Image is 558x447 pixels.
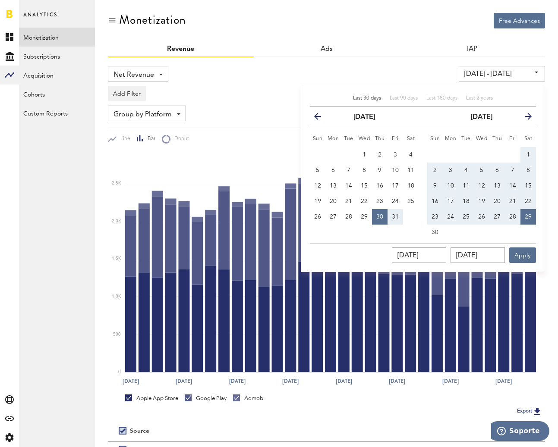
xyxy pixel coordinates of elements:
span: Last 2 years [466,96,493,101]
button: Free Advances [494,13,545,28]
button: 7 [505,163,520,178]
text: 2.5K [112,181,121,185]
text: [DATE] [495,377,512,385]
button: 16 [427,194,443,209]
span: 26 [478,214,485,220]
span: Net Revenue [113,68,154,82]
button: 14 [505,178,520,194]
button: 28 [341,209,356,225]
button: 17 [443,194,458,209]
button: 4 [403,147,419,163]
button: 22 [356,194,372,209]
span: 2 [433,167,437,173]
span: Last 180 days [426,96,457,101]
button: 25 [403,194,419,209]
small: Saturday [407,136,415,141]
button: 26 [474,209,489,225]
button: 21 [341,194,356,209]
span: 23 [432,214,438,220]
text: [DATE] [123,377,139,385]
button: 26 [310,209,325,225]
text: [DATE] [229,377,246,385]
span: 16 [432,198,438,204]
span: 5 [480,167,483,173]
a: Cohorts [19,84,95,103]
a: Subscriptions [19,47,95,66]
button: 23 [372,194,388,209]
button: 7 [341,163,356,178]
span: 19 [314,198,321,204]
strong: [DATE] [353,114,375,121]
input: __.__.____ [392,247,446,263]
span: 6 [495,167,499,173]
button: 15 [520,178,536,194]
span: 9 [378,167,381,173]
button: 28 [505,209,520,225]
button: 8 [356,163,372,178]
span: Analytics [23,9,57,28]
button: 13 [325,178,341,194]
img: Export [532,406,542,416]
span: 27 [330,214,337,220]
button: 14 [341,178,356,194]
span: 18 [463,198,470,204]
button: 30 [427,225,443,240]
span: 11 [407,167,414,173]
a: Revenue [167,46,194,53]
button: 10 [443,178,458,194]
button: 11 [403,163,419,178]
span: 17 [392,183,399,189]
button: 19 [310,194,325,209]
button: 31 [388,209,403,225]
small: Friday [392,136,399,141]
span: 3 [394,152,397,158]
button: 18 [403,178,419,194]
button: 12 [474,178,489,194]
small: Monday [445,136,457,141]
button: Add Filter [108,86,146,101]
small: Friday [509,136,516,141]
small: Saturday [524,136,533,141]
span: 15 [525,183,532,189]
span: 6 [331,167,335,173]
button: 3 [443,163,458,178]
span: 27 [494,214,501,220]
button: 5 [474,163,489,178]
span: 23 [376,198,383,204]
button: 11 [458,178,474,194]
div: Apple App Store [125,394,178,402]
text: 1.0K [112,294,121,299]
small: Wednesday [359,136,370,141]
button: 20 [489,194,505,209]
a: Ads [321,46,333,53]
span: 1 [363,152,366,158]
button: 29 [356,209,372,225]
span: 12 [314,183,321,189]
div: Google Play [185,394,227,402]
span: Line [117,135,130,143]
button: 16 [372,178,388,194]
span: 11 [463,183,470,189]
button: Apply [509,247,536,263]
span: 8 [526,167,530,173]
small: Monday [328,136,339,141]
button: 23 [427,209,443,225]
span: 7 [347,167,350,173]
text: [DATE] [389,377,405,385]
small: Tuesday [461,136,471,141]
button: 30 [372,209,388,225]
small: Sunday [313,136,323,141]
span: 8 [363,167,366,173]
button: 10 [388,163,403,178]
a: IAP [467,46,477,53]
span: 28 [345,214,352,220]
text: 0 [118,370,121,374]
span: 25 [407,198,414,204]
span: 5 [316,167,319,173]
span: 21 [509,198,516,204]
span: 7 [511,167,514,173]
span: 18 [407,183,414,189]
span: 2 [378,152,381,158]
button: 24 [388,194,403,209]
span: 24 [392,198,399,204]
